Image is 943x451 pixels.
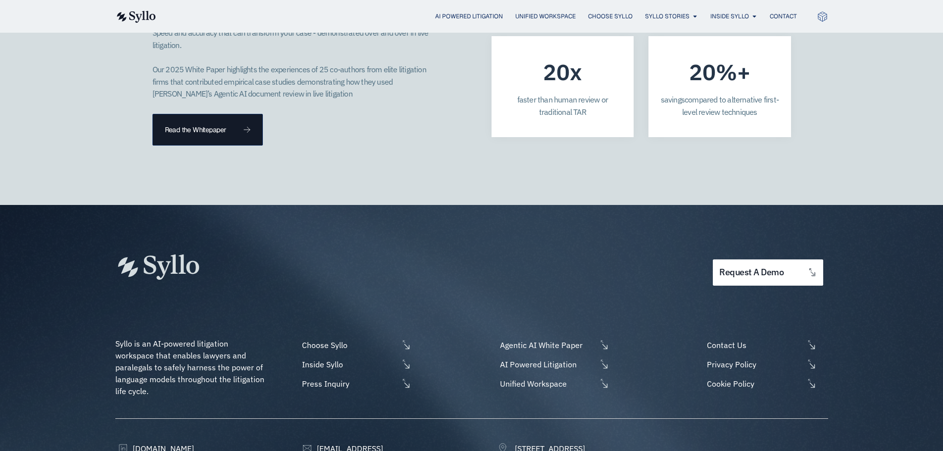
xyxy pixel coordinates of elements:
span: request a demo [719,268,784,277]
span: Contact Us [704,339,803,351]
span: Read the Whitepaper [165,126,226,133]
span: Agentic AI White Paper [497,339,596,351]
a: Inside Syllo [710,12,749,21]
span: Press Inquiry [299,378,398,390]
a: request a demo [713,259,823,286]
a: Choose Syllo [299,339,411,351]
span: Choose Syllo [299,339,398,351]
nav: Menu [176,12,797,21]
div: Menu Toggle [176,12,797,21]
a: AI Powered Litigation [497,358,609,370]
a: Contact Us [704,339,828,351]
a: Unified Workspace [497,378,609,390]
a: Read the Whitepaper [152,114,263,146]
a: Privacy Policy [704,358,828,370]
a: Agentic AI White Paper [497,339,609,351]
a: Contact [770,12,797,21]
a: Unified Workspace [515,12,576,21]
a: Cookie Policy [704,378,828,390]
span: 20 [689,66,716,78]
span: Syllo is an AI-powered litigation workspace that enables lawyers and paralegals to safely harness... [115,339,266,396]
span: Unified Workspace [497,378,596,390]
a: Inside Syllo [299,358,411,370]
span: Inside Syllo [299,358,398,370]
span: compared to alternative first-level review techniques [682,95,779,117]
span: %+ [716,66,750,78]
a: Syllo Stories [645,12,690,21]
span: AI Powered Litigation [497,358,596,370]
span: Privacy Policy [704,358,803,370]
img: syllo [115,11,156,23]
span: x [570,66,582,78]
a: Choose Syllo [588,12,633,21]
span: savings [661,95,685,104]
a: Press Inquiry [299,378,411,390]
a: AI Powered Litigation [435,12,503,21]
span: faster than human review or traditional TAR [517,95,608,117]
p: Speed and accuracy that can transform your case - demonstrated over and over in live litigation. ... [152,27,433,100]
span: Cookie Policy [704,378,803,390]
span: 20 [543,66,570,78]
